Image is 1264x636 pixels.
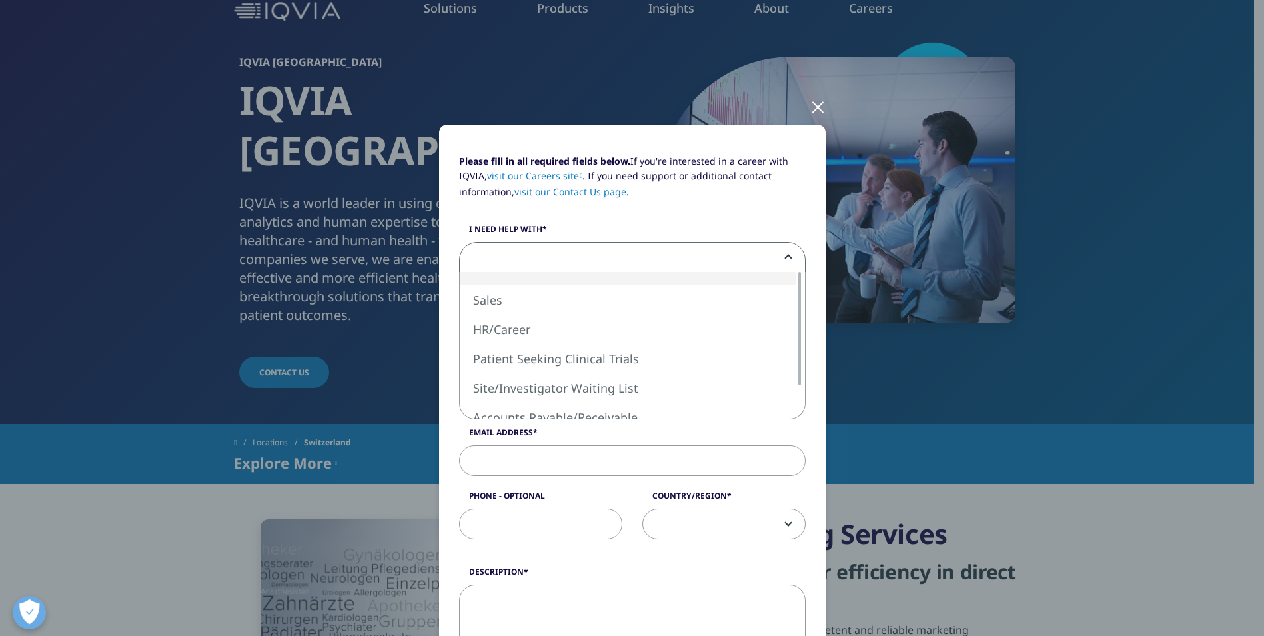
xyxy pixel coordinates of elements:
[459,427,806,445] label: Email Address
[13,596,46,629] button: Open Preferences
[460,344,796,373] li: Patient Seeking Clinical Trials
[459,155,630,167] strong: Please fill in all required fields below.
[460,403,796,432] li: Accounts Payable/Receivable
[460,285,796,315] li: Sales
[459,154,806,209] p: If you're interested in a career with IQVIA, . If you need support or additional contact informat...
[459,490,622,509] label: Phone - Optional
[487,169,583,182] a: visit our Careers site
[460,315,796,344] li: HR/Career
[642,490,806,509] label: Country/Region
[460,373,796,403] li: Site/Investigator Waiting List
[514,185,626,198] a: visit our Contact Us page
[459,223,806,242] label: I need help with
[459,566,806,585] label: Description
